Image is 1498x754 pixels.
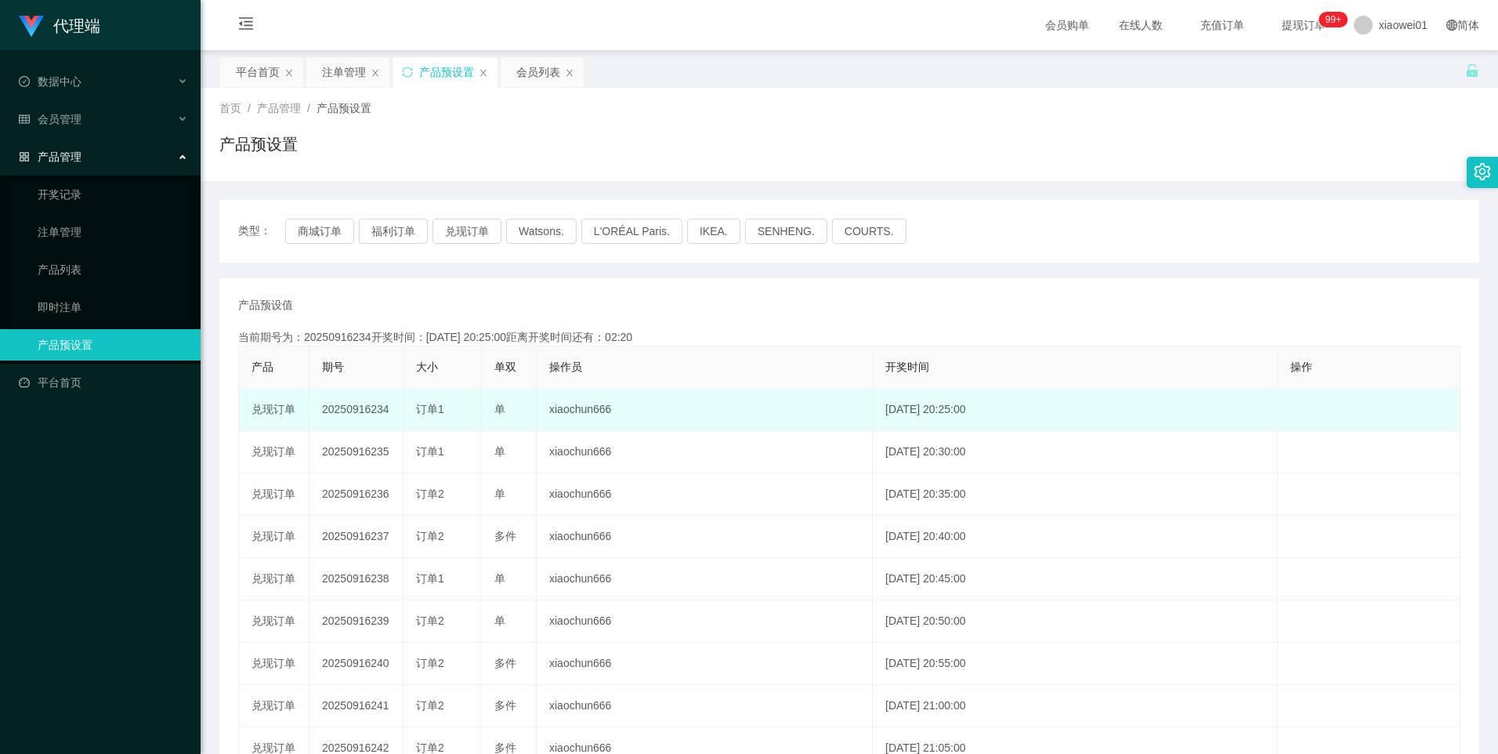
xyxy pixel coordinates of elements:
td: 20250916237 [309,516,403,558]
a: 产品预设置 [38,329,188,361]
td: [DATE] 20:50:00 [873,600,1278,643]
button: 兑现订单 [432,219,501,244]
td: xiaochun666 [537,685,873,727]
i: 图标: close [371,68,380,78]
td: 20250916235 [309,431,403,473]
span: 订单1 [416,403,444,415]
i: 图标: sync [402,67,413,78]
span: 数据中心 [19,75,81,88]
span: 多件 [494,699,516,712]
span: 订单1 [416,445,444,458]
div: 会员列表 [516,57,560,87]
span: 开奖时间 [885,361,929,373]
span: 在线人数 [1111,20,1171,31]
td: xiaochun666 [537,473,873,516]
td: 兑现订单 [239,558,309,600]
td: xiaochun666 [537,558,873,600]
span: 产品管理 [19,150,81,163]
i: 图标: appstore-o [19,151,30,162]
a: 产品列表 [38,254,188,285]
i: 图标: global [1446,20,1457,31]
button: IKEA. [687,219,740,244]
td: 20250916240 [309,643,403,685]
a: 图标: dashboard平台首页 [19,367,188,398]
span: 首页 [219,102,241,114]
h1: 产品预设置 [219,132,298,156]
div: 产品预设置 [419,57,474,87]
span: 大小 [416,361,438,373]
td: 兑现订单 [239,600,309,643]
i: 图标: unlock [1465,63,1479,78]
td: 20250916234 [309,389,403,431]
i: 图标: table [19,114,30,125]
span: 操作员 [549,361,582,373]
div: 注单管理 [322,57,366,87]
div: 当前期号为：20250916234开奖时间：[DATE] 20:25:00距离开奖时间还有：02:20 [238,329,1460,346]
span: 单 [494,403,505,415]
td: xiaochun666 [537,600,873,643]
td: [DATE] 20:25:00 [873,389,1278,431]
span: 充值订单 [1192,20,1252,31]
i: 图标: close [565,68,574,78]
span: 单 [494,488,505,500]
td: 兑现订单 [239,685,309,727]
span: 提现订单 [1274,20,1333,31]
span: 产品 [251,361,273,373]
i: 图标: close [284,68,294,78]
span: 多件 [494,741,516,754]
td: 兑现订单 [239,431,309,473]
span: / [307,102,310,114]
button: 商城订单 [285,219,354,244]
td: [DATE] 20:45:00 [873,558,1278,600]
a: 代理端 [19,19,100,31]
td: 20250916241 [309,685,403,727]
td: [DATE] 20:40:00 [873,516,1278,558]
td: [DATE] 20:30:00 [873,431,1278,473]
span: 订单2 [416,614,444,627]
td: 兑现订单 [239,643,309,685]
button: COURTS. [832,219,906,244]
td: 兑现订单 [239,473,309,516]
span: 订单2 [416,488,444,500]
span: 多件 [494,530,516,542]
div: 平台首页 [236,57,280,87]
td: [DATE] 20:35:00 [873,473,1278,516]
a: 开奖记录 [38,179,188,210]
td: 20250916236 [309,473,403,516]
a: 即时注单 [38,292,188,323]
td: 兑现订单 [239,389,309,431]
span: 产品管理 [257,102,301,114]
span: 订单2 [416,657,444,669]
button: 福利订单 [359,219,428,244]
span: 订单2 [416,530,444,542]
td: 20250916238 [309,558,403,600]
td: 20250916239 [309,600,403,643]
td: xiaochun666 [537,643,873,685]
td: xiaochun666 [537,389,873,431]
h1: 代理端 [53,1,100,51]
td: [DATE] 21:00:00 [873,685,1278,727]
i: 图标: close [479,68,488,78]
span: 产品预设值 [238,297,293,314]
td: 兑现订单 [239,516,309,558]
span: 订单2 [416,741,444,754]
span: / [248,102,251,114]
span: 单 [494,572,505,585]
span: 单双 [494,361,516,373]
span: 类型： [238,219,285,244]
span: 产品预设置 [317,102,371,114]
i: 图标: check-circle-o [19,76,30,87]
a: 注单管理 [38,216,188,248]
span: 多件 [494,657,516,669]
span: 订单1 [416,572,444,585]
i: 图标: menu-fold [219,1,273,51]
span: 订单2 [416,699,444,712]
button: Watsons. [506,219,577,244]
td: xiaochun666 [537,431,873,473]
td: xiaochun666 [537,516,873,558]
i: 图标: setting [1474,163,1491,180]
button: SENHENG. [745,219,827,244]
button: L'ORÉAL Paris. [581,219,682,244]
sup: 1214 [1319,12,1348,27]
span: 操作 [1290,361,1312,373]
